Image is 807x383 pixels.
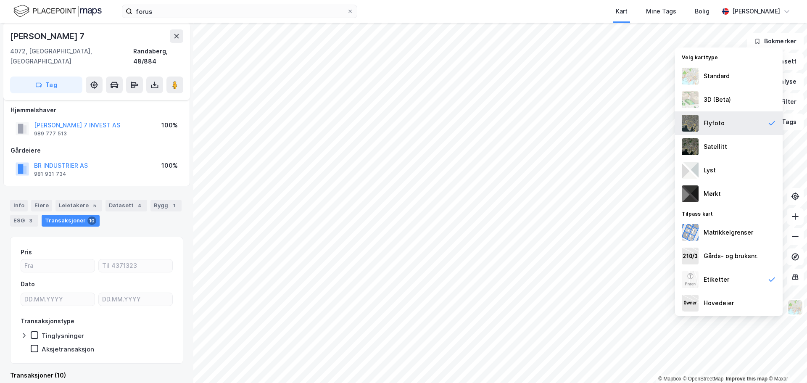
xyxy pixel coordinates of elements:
[658,376,681,382] a: Mapbox
[763,93,804,110] button: Filter
[105,200,147,211] div: Datasett
[99,293,172,306] input: DD.MM.YYYY
[704,275,729,285] div: Etiketter
[726,376,767,382] a: Improve this map
[42,345,94,353] div: Aksjetransaksjon
[747,33,804,50] button: Bokmerker
[10,200,28,211] div: Info
[682,68,699,85] img: Z
[732,6,780,16] div: [PERSON_NAME]
[704,118,725,128] div: Flyfoto
[150,200,182,211] div: Bygg
[682,271,699,288] img: Z
[21,247,32,257] div: Pris
[765,343,807,383] iframe: Chat Widget
[675,49,783,64] div: Velg karttype
[135,201,144,210] div: 4
[161,161,178,171] div: 100%
[682,248,699,264] img: cadastreKeys.547ab17ec502f5a4ef2b.jpeg
[99,259,172,272] input: Til 4371323
[132,5,347,18] input: Søk på adresse, matrikkel, gårdeiere, leietakere eller personer
[682,162,699,179] img: luj3wr1y2y3+OchiMxRmMxRlscgabnMEmZ7DJGWxyBpucwSZnsMkZbHIGm5zBJmewyRlscgabnMEmZ7DJGWxyBpucwSZnsMkZ...
[682,138,699,155] img: 9k=
[10,29,86,43] div: [PERSON_NAME] 7
[704,142,727,152] div: Satellitt
[704,95,731,105] div: 3D (Beta)
[704,251,758,261] div: Gårds- og bruksnr.
[704,189,721,199] div: Mørkt
[704,165,716,175] div: Lyst
[161,120,178,130] div: 100%
[11,145,183,156] div: Gårdeiere
[133,46,183,66] div: Randaberg, 48/884
[10,77,82,93] button: Tag
[10,215,38,227] div: ESG
[13,4,102,18] img: logo.f888ab2527a4732fd821a326f86c7f29.svg
[26,217,35,225] div: 3
[10,370,183,380] div: Transaksjoner (10)
[170,201,178,210] div: 1
[682,224,699,241] img: cadastreBorders.cfe08de4b5ddd52a10de.jpeg
[695,6,709,16] div: Bolig
[42,215,100,227] div: Transaksjoner
[34,171,66,177] div: 981 931 734
[682,115,699,132] img: Z
[31,200,52,211] div: Eiere
[55,200,102,211] div: Leietakere
[10,46,133,66] div: 4072, [GEOGRAPHIC_DATA], [GEOGRAPHIC_DATA]
[682,295,699,312] img: majorOwner.b5e170eddb5c04bfeeff.jpeg
[675,206,783,221] div: Tilpass kart
[42,332,84,340] div: Tinglysninger
[21,259,95,272] input: Fra
[704,298,734,308] div: Hovedeier
[682,91,699,108] img: Z
[683,376,724,382] a: OpenStreetMap
[704,71,730,81] div: Standard
[21,293,95,306] input: DD.MM.YYYY
[787,299,803,315] img: Z
[704,227,753,238] div: Matrikkelgrenser
[90,201,99,210] div: 5
[616,6,628,16] div: Kart
[87,217,96,225] div: 10
[21,279,35,289] div: Dato
[11,105,183,115] div: Hjemmelshaver
[646,6,676,16] div: Mine Tags
[682,185,699,202] img: nCdM7BzjoCAAAAAElFTkSuQmCC
[34,130,67,137] div: 989 777 513
[765,114,804,130] button: Tags
[21,316,74,326] div: Transaksjonstype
